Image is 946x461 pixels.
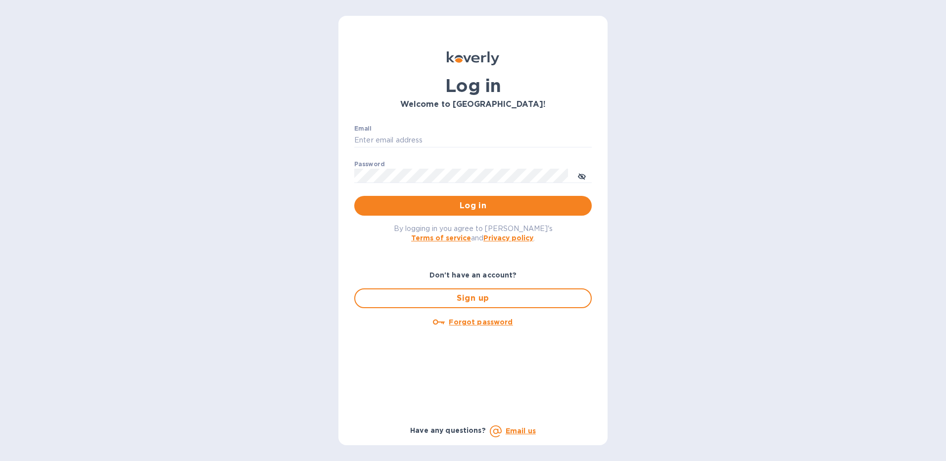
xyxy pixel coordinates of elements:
[363,292,583,304] span: Sign up
[354,75,592,96] h1: Log in
[354,288,592,308] button: Sign up
[362,200,584,212] span: Log in
[506,427,536,435] a: Email us
[411,234,471,242] a: Terms of service
[354,133,592,148] input: Enter email address
[394,225,553,242] span: By logging in you agree to [PERSON_NAME]'s and .
[354,196,592,216] button: Log in
[447,51,499,65] img: Koverly
[429,271,517,279] b: Don't have an account?
[354,161,384,167] label: Password
[449,318,513,326] u: Forgot password
[483,234,533,242] a: Privacy policy
[572,166,592,185] button: toggle password visibility
[354,126,372,132] label: Email
[410,426,486,434] b: Have any questions?
[354,100,592,109] h3: Welcome to [GEOGRAPHIC_DATA]!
